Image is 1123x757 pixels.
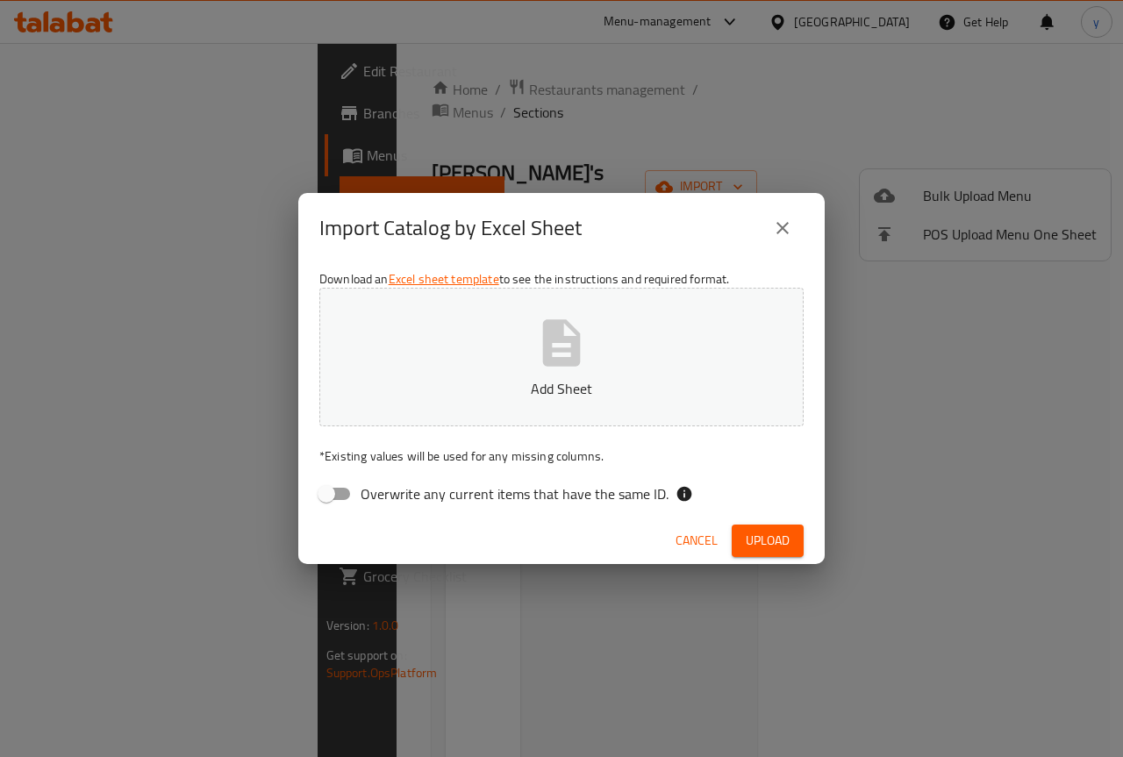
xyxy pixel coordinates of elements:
p: Existing values will be used for any missing columns. [319,447,804,465]
p: Add Sheet [347,378,776,399]
a: Excel sheet template [389,268,499,290]
svg: If the overwrite option isn't selected, then the items that match an existing ID will be ignored ... [676,485,693,503]
button: Add Sheet [319,288,804,426]
div: Download an to see the instructions and required format. [298,263,825,518]
h2: Import Catalog by Excel Sheet [319,214,582,242]
button: Cancel [669,525,725,557]
span: Cancel [676,530,718,552]
button: Upload [732,525,804,557]
span: Upload [746,530,790,552]
button: close [762,207,804,249]
span: Overwrite any current items that have the same ID. [361,483,669,504]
